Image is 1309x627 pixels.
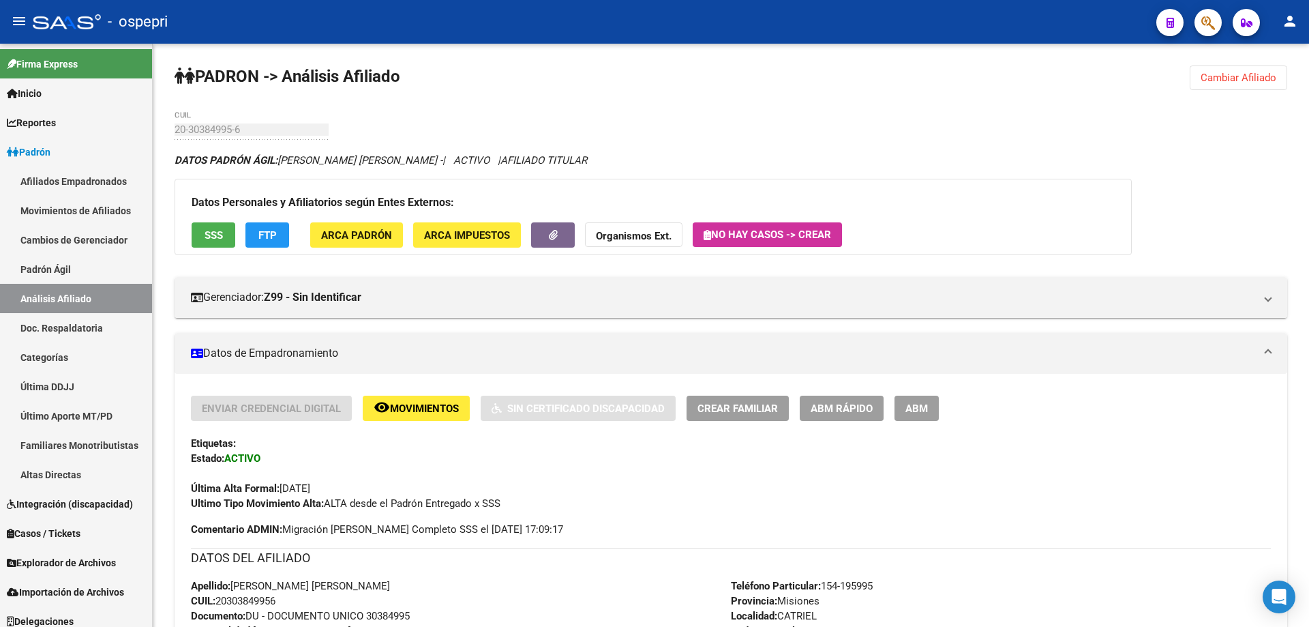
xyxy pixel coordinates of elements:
strong: Documento: [191,610,245,622]
span: ARCA Padrón [321,229,392,242]
span: FTP [258,229,277,242]
span: Migración [PERSON_NAME] Completo SSS el [DATE] 17:09:17 [191,522,563,537]
strong: Estado: [191,452,224,465]
span: Misiones [731,595,819,607]
span: No hay casos -> Crear [704,229,831,241]
strong: Apellido: [191,580,230,592]
strong: Última Alta Formal: [191,482,280,495]
button: ABM Rápido [800,396,884,421]
span: AFILIADO TITULAR [500,154,587,166]
span: Sin Certificado Discapacidad [507,403,665,415]
span: Integración (discapacidad) [7,497,133,512]
span: Explorador de Archivos [7,555,116,570]
button: Organismos Ext. [585,222,682,248]
i: | ACTIVO | [175,154,587,166]
button: No hay casos -> Crear [693,222,842,247]
strong: PADRON -> Análisis Afiliado [175,67,400,86]
strong: Organismos Ext. [596,230,672,242]
span: 154-195995 [731,580,873,592]
span: ABM Rápido [811,403,873,415]
span: Casos / Tickets [7,526,80,541]
strong: Comentario ADMIN: [191,523,282,536]
span: ALTA desde el Padrón Entregado x SSS [191,497,500,510]
span: Inicio [7,86,42,101]
strong: CUIL: [191,595,215,607]
button: ARCA Padrón [310,222,403,248]
span: Reportes [7,115,56,130]
h3: Datos Personales y Afiliatorios según Entes Externos: [192,193,1115,212]
span: - ospepri [108,7,168,37]
span: DU - DOCUMENTO UNICO 30384995 [191,610,410,622]
mat-expansion-panel-header: Gerenciador:Z99 - Sin Identificar [175,277,1287,318]
span: Importación de Archivos [7,585,124,600]
span: Padrón [7,145,50,160]
strong: ACTIVO [224,452,260,465]
strong: Etiquetas: [191,437,236,450]
span: CATRIEL [731,610,817,622]
span: [PERSON_NAME] [PERSON_NAME] - [175,154,442,166]
mat-icon: person [1282,13,1298,29]
button: Sin Certificado Discapacidad [481,396,676,421]
strong: Provincia: [731,595,777,607]
button: Movimientos [363,396,470,421]
button: Cambiar Afiliado [1190,65,1287,90]
mat-expansion-panel-header: Datos de Empadronamiento [175,333,1287,374]
button: Crear Familiar [687,396,789,421]
mat-panel-title: Datos de Empadronamiento [191,346,1254,361]
h3: DATOS DEL AFILIADO [191,549,1271,568]
button: ABM [894,396,939,421]
button: ARCA Impuestos [413,222,521,248]
span: Crear Familiar [697,403,778,415]
button: FTP [245,222,289,248]
button: Enviar Credencial Digital [191,396,352,421]
span: 20303849956 [191,595,275,607]
span: Enviar Credencial Digital [202,403,341,415]
span: SSS [205,229,223,242]
strong: Ultimo Tipo Movimiento Alta: [191,497,324,510]
mat-icon: menu [11,13,27,29]
button: SSS [192,222,235,248]
div: Open Intercom Messenger [1263,581,1295,613]
span: ABM [905,403,928,415]
span: ARCA Impuestos [424,229,510,242]
span: Firma Express [7,57,78,72]
mat-icon: remove_red_eye [374,399,390,415]
span: Movimientos [390,403,459,415]
strong: Localidad: [731,610,777,622]
span: [PERSON_NAME] [PERSON_NAME] [191,580,390,592]
mat-panel-title: Gerenciador: [191,290,1254,305]
span: Cambiar Afiliado [1201,72,1276,84]
span: [DATE] [191,482,310,495]
strong: Teléfono Particular: [731,580,821,592]
strong: Z99 - Sin Identificar [264,290,361,305]
strong: DATOS PADRÓN ÁGIL: [175,154,277,166]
